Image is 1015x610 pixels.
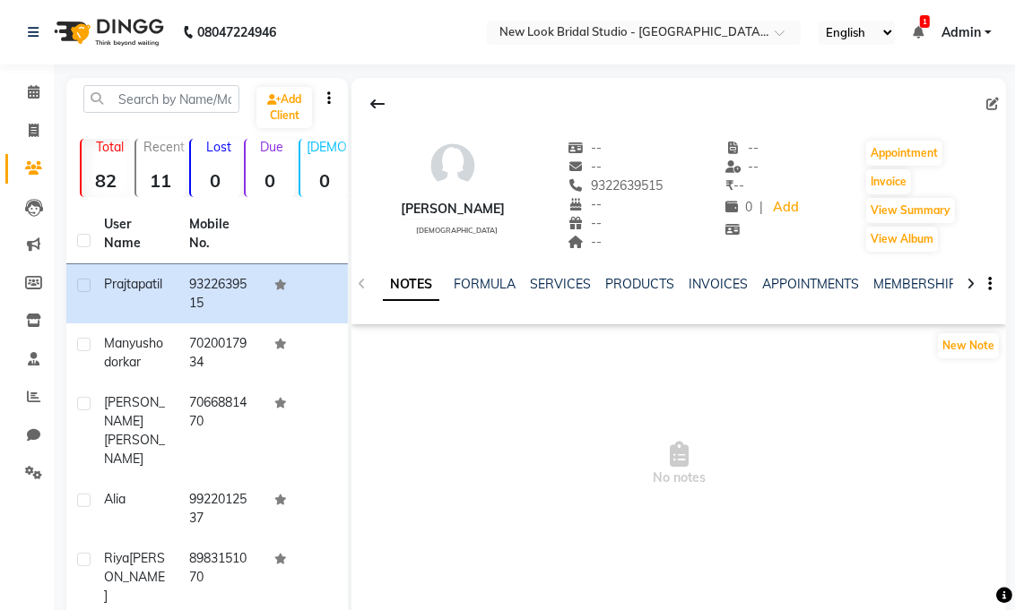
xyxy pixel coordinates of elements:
[866,227,938,252] button: View Album
[568,140,602,156] span: --
[197,7,276,57] b: 08047224946
[941,23,981,42] span: Admin
[866,169,911,194] button: Invoice
[246,169,295,192] strong: 0
[249,139,295,155] p: Due
[104,550,165,604] span: [PERSON_NAME]
[104,394,165,429] span: [PERSON_NAME]
[138,276,162,292] span: patil
[938,333,999,358] button: New Note
[568,215,602,231] span: --
[178,382,264,479] td: 7066881470
[568,234,602,250] span: --
[359,87,396,121] div: Back to Client
[143,139,186,155] p: Recent
[770,195,802,220] a: Add
[383,269,439,301] a: NOTES
[568,177,663,193] span: 9322639515
[605,276,674,292] a: PRODUCTS
[530,276,591,292] a: SERVICES
[178,264,264,323] td: 9322639515
[300,169,350,192] strong: 0
[256,87,312,128] a: Add Client
[920,15,930,28] span: 1
[454,276,516,292] a: FORMULA
[426,139,480,193] img: avatar
[178,323,264,382] td: 7020017934
[401,200,505,219] div: [PERSON_NAME]
[725,199,752,215] span: 0
[178,204,264,264] th: Mobile No.
[568,159,602,175] span: --
[104,335,163,351] span: manyusho
[866,198,955,223] button: View Summary
[759,198,763,217] span: |
[46,7,169,57] img: logo
[82,169,131,192] strong: 82
[198,139,240,155] p: Lost
[725,159,759,175] span: --
[725,177,744,193] span: --
[725,140,759,156] span: --
[873,276,957,292] a: MEMBERSHIP
[93,204,178,264] th: User Name
[89,139,131,155] p: Total
[104,354,141,370] span: dorkar
[866,141,942,166] button: Appointment
[178,479,264,538] td: 9922012537
[913,24,924,40] a: 1
[308,139,350,155] p: [DEMOGRAPHIC_DATA]
[104,550,129,566] span: riya
[689,276,748,292] a: INVOICES
[104,491,126,507] span: Alia
[104,432,165,467] span: [PERSON_NAME]
[191,169,240,192] strong: 0
[104,276,138,292] span: prajta
[136,169,186,192] strong: 11
[725,177,733,193] span: ₹
[568,196,602,212] span: --
[416,226,498,235] span: [DEMOGRAPHIC_DATA]
[762,276,859,292] a: APPOINTMENTS
[83,85,239,113] input: Search by Name/Mobile/Email/Code
[351,374,1006,554] span: No notes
